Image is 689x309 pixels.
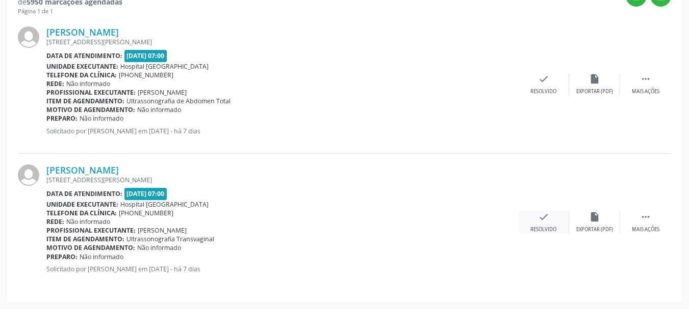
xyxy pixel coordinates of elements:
b: Motivo de agendamento: [46,105,135,114]
span: [DATE] 07:00 [124,50,167,62]
span: Ultrassonografia Transvaginal [126,235,214,243]
div: Exportar (PDF) [576,88,613,95]
div: Página 1 de 1 [18,7,122,16]
div: [STREET_ADDRESS][PERSON_NAME] [46,38,518,46]
span: Não informado [137,243,181,252]
i:  [640,73,651,85]
span: Não informado [80,114,123,123]
span: Não informado [137,105,181,114]
b: Item de agendamento: [46,235,124,243]
b: Telefone da clínica: [46,209,117,217]
i:  [640,211,651,222]
div: Mais ações [632,226,659,233]
b: Preparo: [46,252,78,261]
span: [DATE] 07:00 [124,188,167,200]
span: [PHONE_NUMBER] [119,209,173,217]
span: Não informado [66,217,110,226]
img: img [18,26,39,48]
div: Resolvido [530,226,556,233]
span: Ultrassonografia de Abdomen Total [126,97,231,105]
span: [PERSON_NAME] [138,88,187,97]
div: Mais ações [632,88,659,95]
span: Hospital [GEOGRAPHIC_DATA] [120,200,209,209]
span: [PERSON_NAME] [138,226,187,235]
span: Não informado [66,79,110,88]
b: Preparo: [46,114,78,123]
p: Solicitado por [PERSON_NAME] em [DATE] - há 7 dias [46,265,518,273]
img: img [18,164,39,186]
i: check [538,73,549,85]
b: Profissional executante: [46,226,136,235]
b: Data de atendimento: [46,51,122,60]
a: [PERSON_NAME] [46,26,119,38]
i: insert_drive_file [589,73,600,85]
span: Não informado [80,252,123,261]
i: check [538,211,549,222]
b: Profissional executante: [46,88,136,97]
b: Telefone da clínica: [46,71,117,79]
b: Rede: [46,79,64,88]
b: Unidade executante: [46,62,118,71]
b: Item de agendamento: [46,97,124,105]
b: Data de atendimento: [46,189,122,198]
b: Unidade executante: [46,200,118,209]
i: insert_drive_file [589,211,600,222]
div: [STREET_ADDRESS][PERSON_NAME] [46,176,518,184]
a: [PERSON_NAME] [46,164,119,176]
b: Motivo de agendamento: [46,243,135,252]
p: Solicitado por [PERSON_NAME] em [DATE] - há 7 dias [46,127,518,135]
span: Hospital [GEOGRAPHIC_DATA] [120,62,209,71]
div: Exportar (PDF) [576,226,613,233]
div: Resolvido [530,88,556,95]
b: Rede: [46,217,64,226]
span: [PHONE_NUMBER] [119,71,173,79]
